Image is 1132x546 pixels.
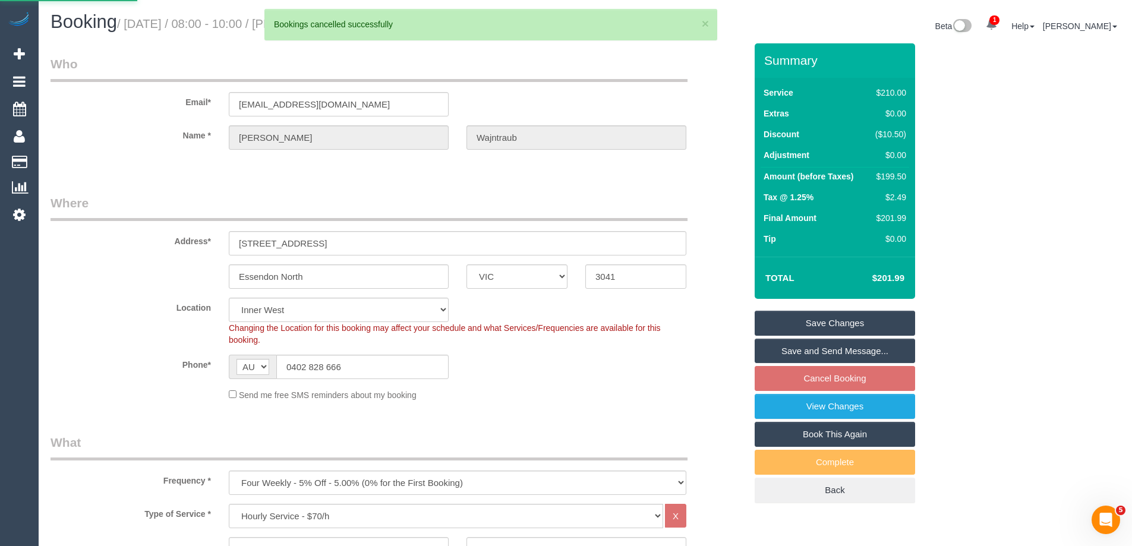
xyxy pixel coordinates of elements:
div: $0.00 [871,108,906,119]
a: [PERSON_NAME] [1043,21,1117,31]
label: Location [42,298,220,314]
a: Save and Send Message... [755,339,915,364]
img: New interface [952,19,972,34]
div: $201.99 [871,212,906,224]
input: Post Code* [585,264,686,289]
span: Send me free SMS reminders about my booking [239,390,417,400]
h3: Summary [764,53,909,67]
img: Automaid Logo [7,12,31,29]
label: Frequency * [42,471,220,487]
a: Book This Again [755,422,915,447]
label: Tip [764,233,776,245]
div: ($10.50) [871,128,906,140]
a: 1 [980,12,1003,38]
label: Phone* [42,355,220,371]
label: Email* [42,92,220,108]
label: Final Amount [764,212,816,224]
label: Address* [42,231,220,247]
input: First Name* [229,125,449,150]
button: × [702,17,709,30]
iframe: Intercom live chat [1092,506,1120,534]
label: Extras [764,108,789,119]
input: Suburb* [229,264,449,289]
div: Bookings cancelled successfully [274,18,708,30]
div: $0.00 [871,233,906,245]
div: $0.00 [871,149,906,161]
label: Service [764,87,793,99]
label: Discount [764,128,799,140]
div: $2.49 [871,191,906,203]
div: $210.00 [871,87,906,99]
input: Last Name* [466,125,686,150]
div: $199.50 [871,171,906,182]
label: Type of Service * [42,504,220,520]
input: Phone* [276,355,449,379]
strong: Total [765,273,794,283]
h4: $201.99 [837,273,904,283]
span: 1 [989,15,999,25]
label: Name * [42,125,220,141]
a: Help [1011,21,1035,31]
input: Email* [229,92,449,116]
a: View Changes [755,394,915,419]
span: 5 [1116,506,1125,515]
label: Tax @ 1.25% [764,191,813,203]
label: Amount (before Taxes) [764,171,853,182]
small: / [DATE] / 08:00 - 10:00 / [PERSON_NAME] [117,17,351,30]
legend: Where [51,194,688,221]
span: Changing the Location for this booking may affect your schedule and what Services/Frequencies are... [229,323,661,345]
span: Booking [51,11,117,32]
legend: Who [51,55,688,82]
label: Adjustment [764,149,809,161]
a: Save Changes [755,311,915,336]
a: Beta [935,21,972,31]
legend: What [51,434,688,460]
a: Back [755,478,915,503]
